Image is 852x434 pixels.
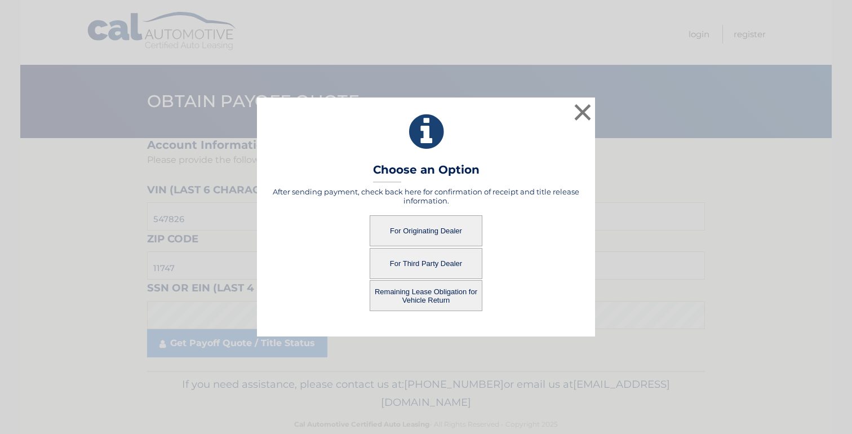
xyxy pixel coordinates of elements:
h5: After sending payment, check back here for confirmation of receipt and title release information. [271,187,581,205]
button: Remaining Lease Obligation for Vehicle Return [370,280,482,311]
button: For Originating Dealer [370,215,482,246]
button: For Third Party Dealer [370,248,482,279]
button: × [571,101,594,123]
h3: Choose an Option [373,163,480,183]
